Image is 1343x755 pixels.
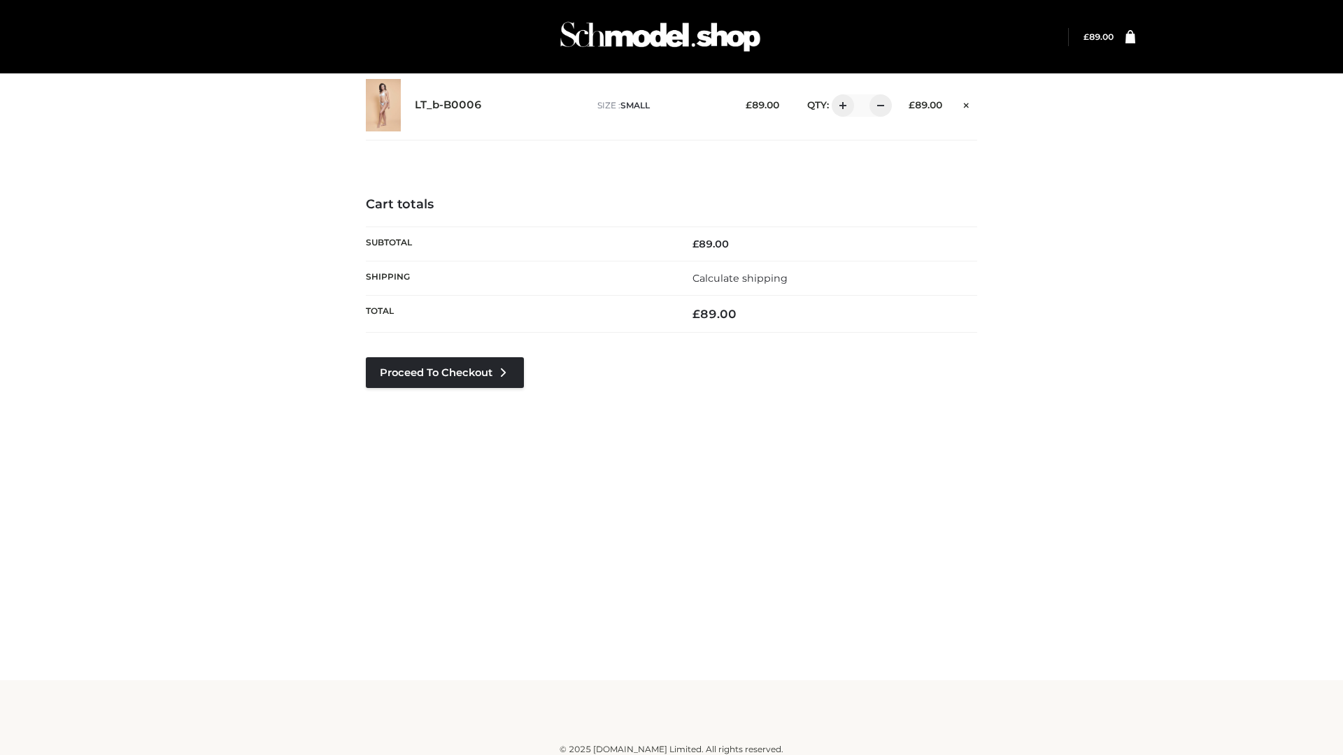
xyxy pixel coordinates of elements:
span: £ [692,238,699,250]
bdi: 89.00 [692,238,729,250]
a: Proceed to Checkout [366,357,524,388]
th: Shipping [366,261,671,295]
bdi: 89.00 [692,307,737,321]
p: size : [597,99,724,112]
a: LT_b-B0006 [415,99,482,112]
span: £ [746,99,752,110]
h4: Cart totals [366,197,977,213]
span: £ [692,307,700,321]
bdi: 89.00 [909,99,942,110]
th: Total [366,296,671,333]
th: Subtotal [366,226,671,261]
a: £89.00 [1083,31,1114,42]
div: QTY: [793,94,887,117]
a: Calculate shipping [692,272,788,285]
span: £ [909,99,915,110]
span: SMALL [620,100,650,110]
span: £ [1083,31,1089,42]
bdi: 89.00 [746,99,779,110]
bdi: 89.00 [1083,31,1114,42]
img: Schmodel Admin 964 [555,9,765,64]
a: Remove this item [956,94,977,113]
